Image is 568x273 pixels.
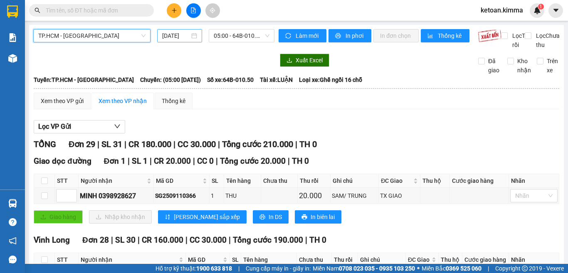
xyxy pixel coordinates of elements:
[295,139,297,149] span: |
[241,253,297,267] th: Tên hàng
[69,139,95,149] span: Đơn 29
[296,31,320,40] span: Làm mới
[210,174,224,188] th: SL
[260,75,293,84] span: Tài xế: LUẬN
[7,5,18,18] img: logo-vxr
[34,210,83,224] button: uploadGiao hàng
[156,176,201,185] span: Mã GD
[165,214,170,221] span: sort-ascending
[246,264,311,273] span: Cung cấp máy in - giấy in:
[408,255,430,264] span: ĐC Giao
[193,156,195,166] span: |
[253,210,289,224] button: printerIn DS
[279,29,326,42] button: syncLàm mới
[186,3,201,18] button: file-add
[111,235,113,245] span: |
[538,4,544,10] sup: 1
[552,7,560,14] span: caret-down
[259,214,265,221] span: printer
[41,96,84,106] div: Xem theo VP gửi
[89,210,152,224] button: downloadNhập kho nhận
[478,29,501,42] img: 9k=
[299,75,362,84] span: Loại xe: Ghế ngồi 16 chỗ
[332,253,358,267] th: Thu rồi
[331,174,379,188] th: Ghi chú
[34,235,70,245] span: Vĩnh Long
[38,121,71,132] span: Lọc VP Gửi
[81,176,145,185] span: Người nhận
[233,235,303,245] span: Tổng cước 190.000
[298,174,331,188] th: Thu rồi
[38,30,146,42] span: TP.HCM - Vĩnh Long
[55,253,79,267] th: STT
[301,214,307,221] span: printer
[210,7,215,13] span: aim
[286,57,292,64] span: download
[261,174,298,188] th: Chưa thu
[285,33,292,39] span: sync
[173,139,175,149] span: |
[358,253,406,267] th: Ghi chú
[9,256,17,263] span: message
[511,176,557,185] div: Nhãn
[346,31,365,40] span: In phơi
[417,267,420,270] span: ⚪️
[185,235,188,245] span: |
[128,156,130,166] span: |
[132,156,148,166] span: SL 1
[462,253,509,267] th: Cước giao hàng
[539,4,542,10] span: 1
[488,264,489,273] span: |
[158,210,247,224] button: sort-ascending[PERSON_NAME] sắp xếp
[335,33,342,39] span: printer
[9,237,17,245] span: notification
[450,174,509,188] th: Cước giao hàng
[101,139,122,149] span: SL 31
[156,264,232,273] span: Hỗ trợ kỹ thuật:
[8,54,17,63] img: warehouse-icon
[104,156,126,166] span: Đơn 1
[140,75,201,84] span: Chuyến: (05:00 [DATE])
[80,191,152,201] div: MINH 0398928627
[34,120,125,133] button: Lọc VP Gửi
[311,212,335,221] span: In biên lai
[509,31,533,49] span: Lọc Thu rồi
[305,235,307,245] span: |
[511,255,557,264] div: Nhãn
[138,235,140,245] span: |
[339,265,415,272] strong: 0708 023 035 - 0935 103 250
[216,156,218,166] span: |
[190,7,196,13] span: file-add
[548,3,563,18] button: caret-down
[150,156,152,166] span: |
[439,253,462,267] th: Thu hộ
[543,57,561,75] span: Trên xe
[422,264,482,273] span: Miền Bắc
[421,29,469,42] button: bar-chartThống kê
[114,123,121,130] span: down
[171,7,177,13] span: plus
[97,139,99,149] span: |
[269,212,282,221] span: In DS
[299,190,329,202] div: 20.000
[55,174,79,188] th: STT
[115,235,136,245] span: SL 30
[162,31,190,40] input: 12/09/2025
[196,265,232,272] strong: 1900 633 818
[225,191,259,200] div: THU
[381,176,412,185] span: ĐC Giao
[296,56,323,65] span: Xuất Excel
[380,191,419,200] div: TX GIAO
[238,264,240,273] span: |
[190,235,227,245] span: CC 30.000
[154,156,191,166] span: CR 20.000
[155,191,208,200] div: SG2509110366
[485,57,503,75] span: Đã giao
[229,235,231,245] span: |
[211,191,222,200] div: 1
[222,139,293,149] span: Tổng cước 210.000
[82,235,109,245] span: Đơn 28
[295,210,341,224] button: printerIn biên lai
[533,7,541,14] img: icon-new-feature
[297,253,332,267] th: Chưa thu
